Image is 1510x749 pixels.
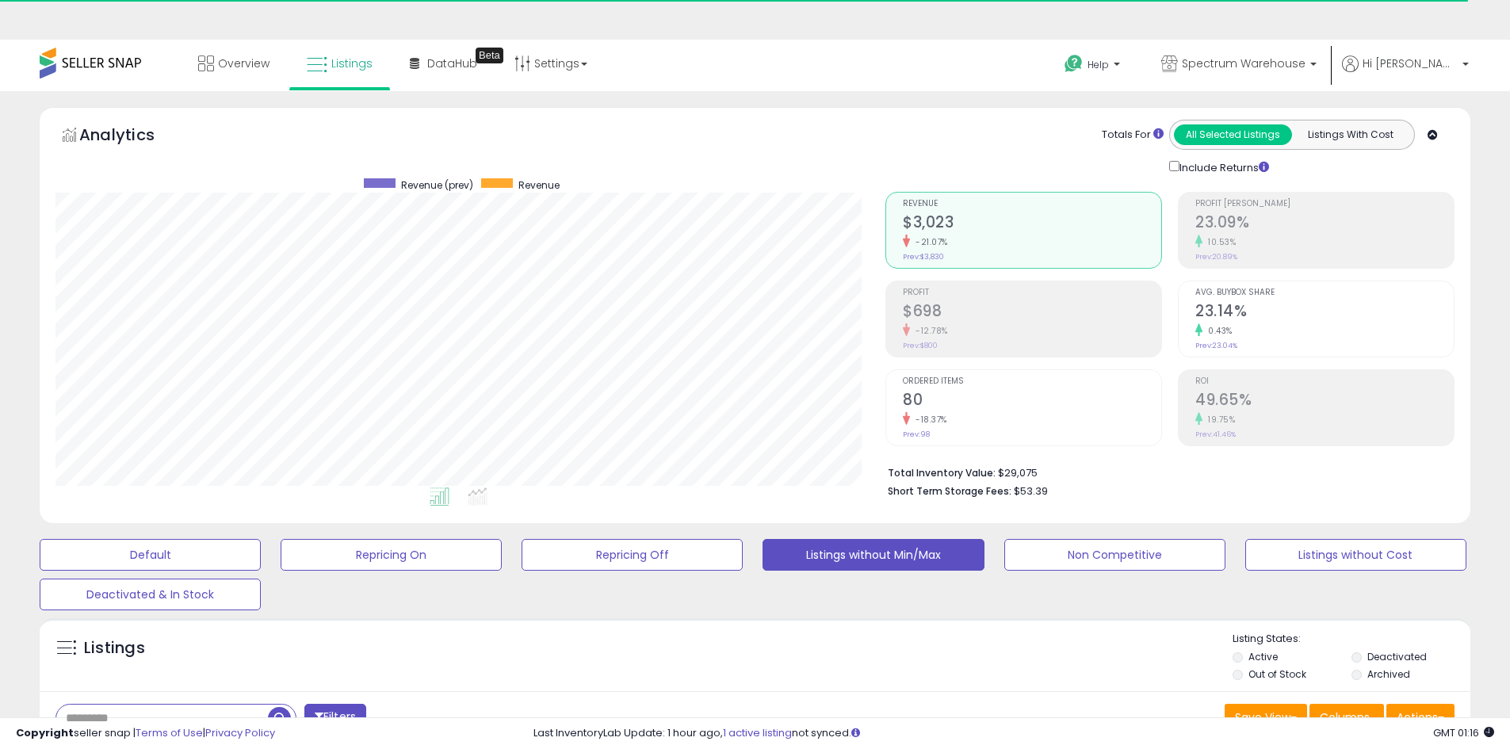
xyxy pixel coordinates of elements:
small: Prev: $800 [903,341,938,350]
button: Deactivated & In Stock [40,579,261,610]
span: Hi [PERSON_NAME] [1363,55,1458,71]
button: Repricing On [281,539,502,571]
small: Prev: 23.04% [1195,341,1237,350]
h2: 49.65% [1195,391,1454,412]
div: Tooltip anchor [476,48,503,63]
label: Deactivated [1367,650,1427,663]
label: Active [1248,650,1278,663]
i: Get Help [1064,54,1084,74]
a: Hi [PERSON_NAME] [1342,55,1469,91]
h5: Listings [84,637,145,659]
li: $29,075 [888,462,1443,481]
h2: 23.09% [1195,213,1454,235]
strong: Copyright [16,725,74,740]
h5: Analytics [79,124,185,150]
a: Spectrum Warehouse [1149,40,1328,91]
button: Filters [304,704,366,732]
span: 2025-10-14 01:16 GMT [1433,725,1494,740]
span: Columns [1320,709,1370,725]
small: Prev: 20.89% [1195,252,1237,262]
div: seller snap | | [16,726,275,741]
span: ROI [1195,377,1454,386]
h2: $698 [903,302,1161,323]
span: Revenue (prev) [401,178,473,192]
button: Listings without Cost [1245,539,1466,571]
button: Default [40,539,261,571]
a: DataHub [398,40,489,87]
label: Out of Stock [1248,667,1306,681]
small: -21.07% [910,236,948,248]
button: All Selected Listings [1174,124,1292,145]
label: Archived [1367,667,1410,681]
span: Revenue [903,200,1161,208]
a: Terms of Use [136,725,203,740]
button: Non Competitive [1004,539,1225,571]
span: Spectrum Warehouse [1182,55,1305,71]
small: 10.53% [1202,236,1236,248]
div: Include Returns [1157,158,1288,176]
span: Profit [903,289,1161,297]
span: Avg. Buybox Share [1195,289,1454,297]
span: Listings [331,55,373,71]
div: Last InventoryLab Update: 1 hour ago, not synced. [533,726,1494,741]
a: Help [1052,42,1136,91]
button: Repricing Off [522,539,743,571]
b: Total Inventory Value: [888,466,996,480]
span: Help [1088,58,1109,71]
span: Revenue [518,178,560,192]
p: Listing States: [1233,632,1470,647]
span: Ordered Items [903,377,1161,386]
b: Short Term Storage Fees: [888,484,1011,498]
small: -12.78% [910,325,948,337]
small: Prev: $3,830 [903,252,944,262]
button: Listings without Min/Max [763,539,984,571]
h2: 23.14% [1195,302,1454,323]
button: Columns [1309,704,1384,731]
small: 19.75% [1202,414,1235,426]
a: Overview [186,40,281,87]
small: 0.43% [1202,325,1233,337]
button: Actions [1386,704,1455,731]
span: DataHub [427,55,477,71]
small: Prev: 98 [903,430,930,439]
span: $53.39 [1014,483,1048,499]
span: Profit [PERSON_NAME] [1195,200,1454,208]
h2: 80 [903,391,1161,412]
button: Listings With Cost [1291,124,1409,145]
a: Privacy Policy [205,725,275,740]
button: Save View [1225,704,1307,731]
a: Settings [503,40,599,87]
h2: $3,023 [903,213,1161,235]
small: -18.37% [910,414,947,426]
a: Listings [295,40,384,87]
div: Totals For [1102,128,1164,143]
a: 1 active listing [723,725,792,740]
span: Overview [218,55,270,71]
small: Prev: 41.46% [1195,430,1236,439]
